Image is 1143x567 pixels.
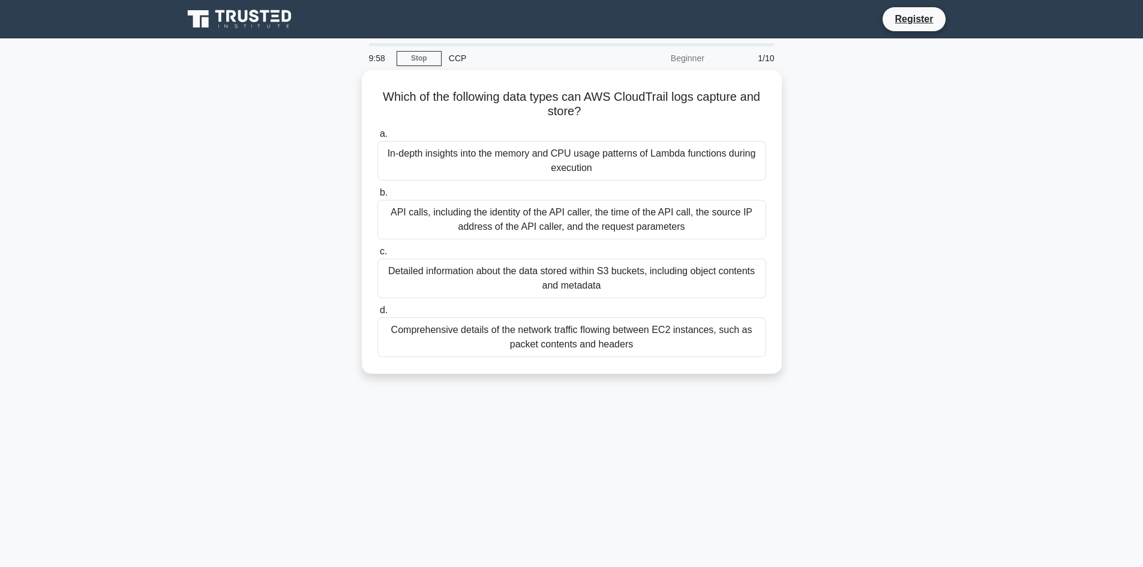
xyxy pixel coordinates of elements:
[397,51,442,66] a: Stop
[380,305,388,315] span: d.
[377,141,766,181] div: In-depth insights into the memory and CPU usage patterns of Lambda functions during execution
[377,259,766,298] div: Detailed information about the data stored within S3 buckets, including object contents and metadata
[887,11,940,26] a: Register
[442,46,607,70] div: CCP
[380,187,388,197] span: b.
[362,46,397,70] div: 9:58
[377,200,766,239] div: API calls, including the identity of the API caller, the time of the API call, the source IP addr...
[607,46,712,70] div: Beginner
[380,246,387,256] span: c.
[380,128,388,139] span: a.
[376,89,767,119] h5: Which of the following data types can AWS CloudTrail logs capture and store?
[712,46,782,70] div: 1/10
[377,317,766,357] div: Comprehensive details of the network traffic flowing between EC2 instances, such as packet conten...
